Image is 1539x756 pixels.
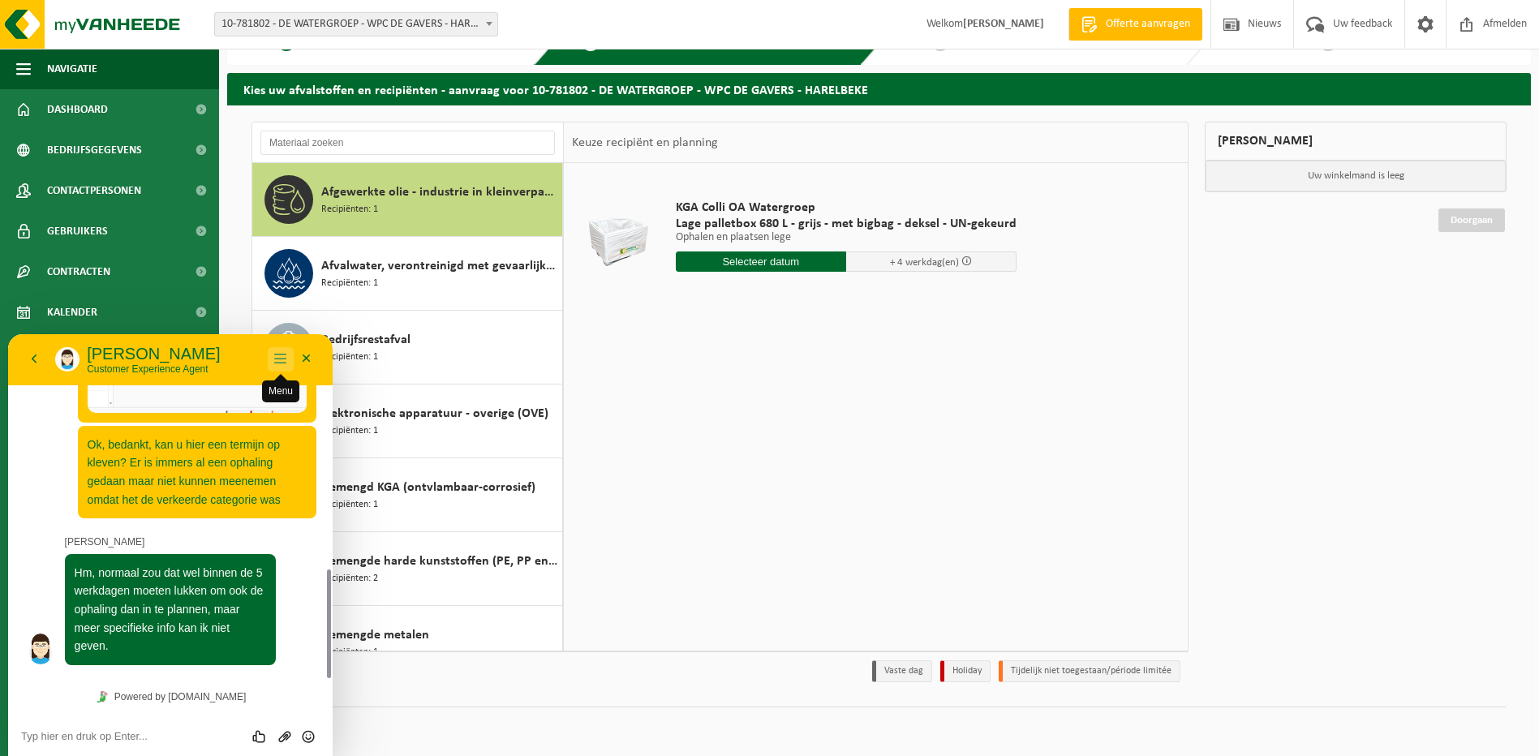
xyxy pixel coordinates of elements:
[321,330,411,350] span: Bedrijfsrestafval
[1068,8,1202,41] a: Offerte aanvragen
[264,394,288,410] button: Upload bestand
[240,394,312,410] div: Group of buttons
[47,130,142,170] span: Bedrijfsgegevens
[88,357,100,368] img: Tawky_16x16.svg
[676,251,846,272] input: Selecteer datum
[890,257,959,268] span: + 4 werkdag(en)
[252,237,563,311] button: Afvalwater, verontreinigd met gevaarlijke producten Recipiënten: 1
[321,478,535,497] span: Gemengd KGA (ontvlambaar-corrosief)
[321,202,378,217] span: Recipiënten: 1
[47,89,108,130] span: Dashboard
[260,131,555,155] input: Materiaal zoeken
[288,394,312,410] button: Emoji invoeren
[47,292,97,333] span: Kalender
[252,384,563,458] button: Elektronische apparatuur - overige (OVE) Recipiënten: 1
[676,200,1017,216] span: KGA Colli OA Watergroep
[321,571,378,586] span: Recipiënten: 2
[1206,161,1506,191] p: Uw winkelmand is leeg
[940,660,991,682] li: Holiday
[321,552,558,571] span: Gemengde harde kunststoffen (PE, PP en PVC), recycleerbaar (industrieel)
[252,532,563,606] button: Gemengde harde kunststoffen (PE, PP en PVC), recycleerbaar (industrieel) Recipiënten: 2
[999,660,1180,682] li: Tijdelijk niet toegestaan/période limitée
[872,660,932,682] li: Vaste dag
[321,256,558,276] span: Afvalwater, verontreinigd met gevaarlijke producten
[47,170,141,211] span: Contactpersonen
[47,211,108,251] span: Gebruikers
[321,645,378,660] span: Recipiënten: 1
[321,423,378,439] span: Recipiënten: 1
[1102,16,1194,32] span: Offerte aanvragen
[676,216,1017,232] span: Lage palletbox 680 L - grijs - met bigbag - deksel - UN-gekeurd
[321,404,548,423] span: Elektronische apparatuur - overige (OVE)
[963,18,1044,30] strong: [PERSON_NAME]
[47,333,110,373] span: Rapportage
[1438,208,1505,232] a: Doorgaan
[8,334,333,756] iframe: chat widget
[215,13,497,36] span: 10-781802 - DE WATERGROEP - WPC DE GAVERS - HARELBEKE
[252,606,563,680] button: Gemengde metalen Recipiënten: 1
[564,122,726,163] div: Keuze recipiënt en planning
[47,251,110,292] span: Contracten
[252,311,563,384] button: Bedrijfsrestafval Recipiënten: 1
[676,232,1017,243] p: Ophalen en plaatsen lege
[240,394,265,410] div: Beoordeel deze chat
[321,276,378,291] span: Recipiënten: 1
[321,183,558,202] span: Afgewerkte olie - industrie in kleinverpakking
[321,350,378,365] span: Recipiënten: 1
[47,49,97,89] span: Navigatie
[214,12,498,37] span: 10-781802 - DE WATERGROEP - WPC DE GAVERS - HARELBEKE
[252,458,563,532] button: Gemengd KGA (ontvlambaar-corrosief) Recipiënten: 1
[321,625,429,645] span: Gemengde metalen
[321,497,378,513] span: Recipiënten: 1
[252,163,563,237] button: Afgewerkte olie - industrie in kleinverpakking Recipiënten: 1
[82,352,243,373] a: Powered by [DOMAIN_NAME]
[227,73,1531,105] h2: Kies uw afvalstoffen en recipiënten - aanvraag voor 10-781802 - DE WATERGROEP - WPC DE GAVERS - H...
[1205,122,1507,161] div: [PERSON_NAME]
